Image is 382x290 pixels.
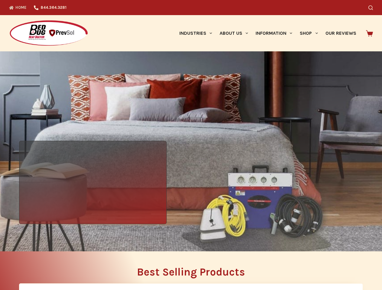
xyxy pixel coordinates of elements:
[19,267,363,277] h2: Best Selling Products
[296,15,322,51] a: Shop
[175,15,360,51] nav: Primary
[368,5,373,10] button: Search
[9,20,88,47] img: Prevsol/Bed Bug Heat Doctor
[216,15,252,51] a: About Us
[252,15,296,51] a: Information
[175,15,216,51] a: Industries
[322,15,360,51] a: Our Reviews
